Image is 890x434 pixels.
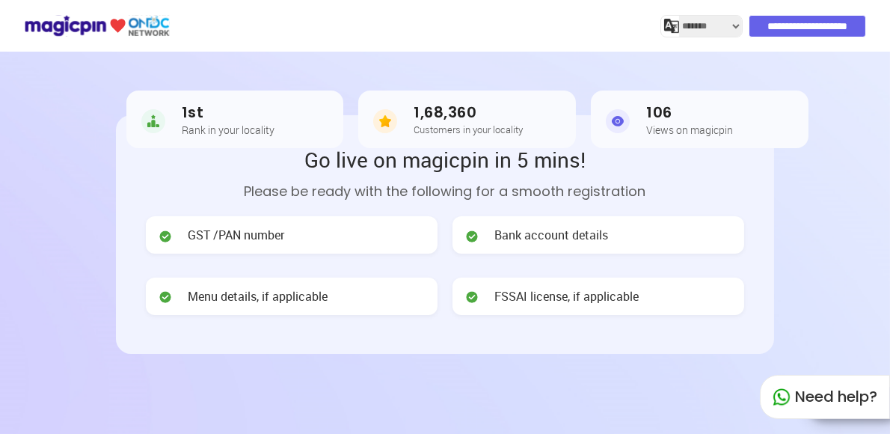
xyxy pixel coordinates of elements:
img: check [464,229,479,244]
img: check [464,290,479,305]
h5: Customers in your locality [414,124,523,135]
img: check [158,290,173,305]
img: j2MGCQAAAABJRU5ErkJggg== [664,19,679,34]
h3: 1,68,360 [414,104,523,121]
h5: Rank in your locality [182,124,274,135]
img: Views [606,106,630,136]
img: check [158,229,173,244]
img: Customers [373,106,397,136]
h5: Views on magicpin [646,124,733,135]
span: FSSAI license, if applicable [494,288,639,305]
span: GST /PAN number [188,227,284,244]
img: whatapp_green.7240e66a.svg [773,388,791,406]
h3: 1st [182,104,274,121]
img: ondc-logo-new-small.8a59708e.svg [24,13,170,39]
span: Bank account details [494,227,608,244]
div: Need help? [760,375,890,419]
p: Please be ready with the following for a smooth registration [146,181,744,201]
span: Menu details, if applicable [188,288,328,305]
h3: 106 [646,104,733,121]
img: Rank [141,106,165,136]
h2: Go live on magicpin in 5 mins! [146,145,744,174]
